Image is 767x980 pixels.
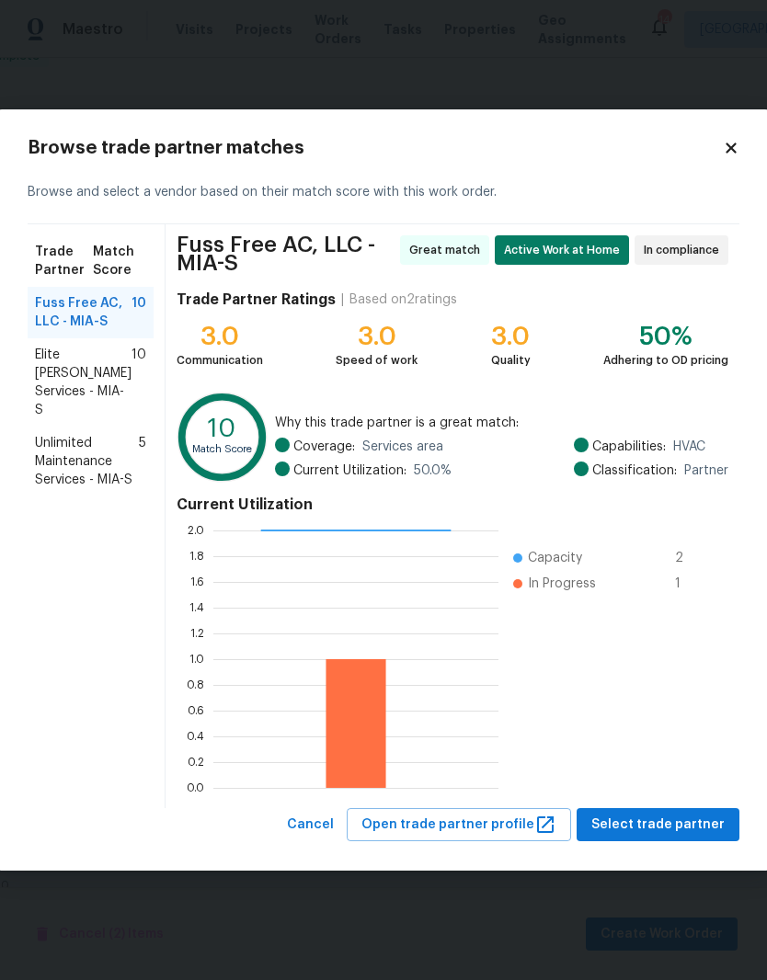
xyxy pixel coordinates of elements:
text: 10 [208,416,235,441]
span: 1 [675,575,704,593]
span: Active Work at Home [504,241,627,259]
h2: Browse trade partner matches [28,139,723,157]
span: HVAC [673,438,705,456]
span: Cancel [287,814,334,837]
text: 1.4 [189,601,204,612]
text: 0.8 [187,678,204,689]
span: In compliance [644,241,727,259]
span: Capacity [528,549,582,567]
text: Match Score [192,444,252,454]
div: 50% [603,327,728,346]
span: Capabilities: [592,438,666,456]
div: Quality [491,351,531,370]
span: In Progress [528,575,596,593]
h4: Current Utilization [177,496,728,514]
span: Current Utilization: [293,462,406,480]
span: Partner [684,462,728,480]
span: 10 [132,294,146,331]
div: 3.0 [336,327,418,346]
div: Browse and select a vendor based on their match score with this work order. [28,161,739,224]
div: Adhering to OD pricing [603,351,728,370]
text: 0.2 [188,756,204,767]
span: 10 [132,346,146,419]
span: 2 [675,549,704,567]
div: Communication [177,351,263,370]
span: Why this trade partner is a great match: [275,414,728,432]
text: 1.0 [189,653,204,664]
span: Open trade partner profile [361,814,556,837]
text: 0.6 [188,704,204,715]
text: 1.2 [190,627,204,638]
text: 2.0 [188,524,204,535]
span: Services area [362,438,443,456]
button: Cancel [280,808,341,842]
span: Fuss Free AC, LLC - MIA-S [35,294,132,331]
span: Classification: [592,462,677,480]
div: Speed of work [336,351,418,370]
span: Unlimited Maintenance Services - MIA-S [35,434,139,489]
button: Select trade partner [577,808,739,842]
span: Fuss Free AC, LLC - MIA-S [177,235,395,272]
text: 1.8 [189,550,204,561]
span: Coverage: [293,438,355,456]
text: 1.6 [190,575,204,587]
span: Select trade partner [591,814,725,837]
div: Based on 2 ratings [349,291,457,309]
div: | [336,291,349,309]
span: Match Score [93,243,146,279]
span: Great match [409,241,487,259]
span: Elite [PERSON_NAME] Services - MIA-S [35,346,132,419]
h4: Trade Partner Ratings [177,291,336,309]
div: 3.0 [491,327,531,346]
span: 5 [139,434,146,489]
text: 0.0 [187,781,204,792]
text: 0.4 [187,730,204,741]
span: Trade Partner [35,243,93,279]
span: 50.0 % [414,462,452,480]
button: Open trade partner profile [347,808,571,842]
div: 3.0 [177,327,263,346]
